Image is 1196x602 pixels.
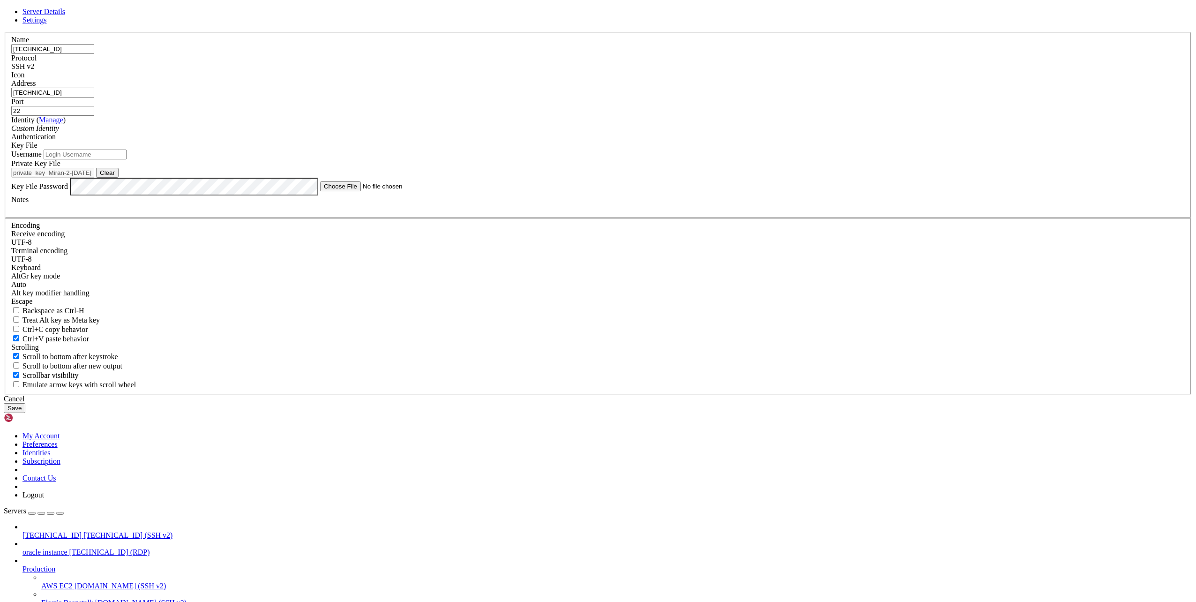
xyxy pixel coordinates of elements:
div: UTF-8 [11,238,1185,247]
label: Username [11,150,42,158]
div: UTF-8 [11,255,1185,263]
span: Scroll to bottom after new output [22,362,122,370]
label: Private Key File [11,159,60,167]
label: When using the alternative screen buffer, and DECCKM (Application Cursor Keys) is active, mouse w... [11,381,136,389]
label: Controls how the Alt key is handled. Escape: Send an ESC prefix. 8-Bit: Add 128 to the typed char... [11,289,90,297]
label: The vertical scrollbar mode. [11,371,79,379]
label: Ctrl-C copies if true, send ^C to host if false. Ctrl-Shift-C sends ^C to host if true, copies if... [11,325,88,333]
span: Emulate arrow keys with scroll wheel [22,381,136,389]
label: Whether to scroll to the bottom on any keystroke. [11,353,118,361]
input: Emulate arrow keys with scroll wheel [13,381,19,387]
button: Clear [96,168,119,178]
input: Login Username [44,150,127,159]
li: [TECHNICAL_ID] [TECHNICAL_ID] (SSH v2) [22,523,1192,540]
img: Shellngn [4,413,58,422]
a: oracle instance [TECHNICAL_ID] (RDP) [22,548,1192,557]
li: AWS EC2 [DOMAIN_NAME] (SSH v2) [41,573,1192,590]
span: SSH v2 [11,62,34,70]
a: AWS EC2 [DOMAIN_NAME] (SSH v2) [41,582,1192,590]
span: Escape [11,297,32,305]
span: Servers [4,507,26,515]
a: Contact Us [22,474,56,482]
label: Authentication [11,133,56,141]
a: Manage [39,116,63,124]
span: Key File [11,141,37,149]
a: Preferences [22,440,58,448]
input: Scrollbar visibility [13,372,19,378]
label: Port [11,98,24,105]
label: Protocol [11,54,37,62]
label: Address [11,79,36,87]
a: Subscription [22,457,60,465]
label: Keyboard [11,263,41,271]
input: Server Name [11,44,94,54]
label: If true, the backspace should send BS ('\x08', aka ^H). Otherwise the backspace key should send '... [11,307,84,315]
span: [TECHNICAL_ID] (SSH v2) [83,531,172,539]
label: Name [11,36,29,44]
a: Settings [22,16,47,24]
label: Scrolling [11,343,39,351]
span: UTF-8 [11,238,32,246]
span: [DOMAIN_NAME] (SSH v2) [75,582,166,590]
span: Ctrl+C copy behavior [22,325,88,333]
span: UTF-8 [11,255,32,263]
span: Ctrl+V paste behavior [22,335,89,343]
div: Auto [11,280,1185,289]
input: Backspace as Ctrl-H [13,307,19,313]
x-row: Connection timed out [4,4,1074,12]
li: oracle instance [TECHNICAL_ID] (RDP) [22,540,1192,557]
div: SSH v2 [11,62,1185,71]
span: Scroll to bottom after keystroke [22,353,118,361]
label: Notes [11,196,29,203]
label: Whether the Alt key acts as a Meta key or as a distinct Alt key. [11,316,100,324]
a: Logout [22,491,44,499]
a: Servers [4,507,64,515]
a: Server Details [22,8,65,15]
div: (0, 1) [4,12,7,20]
div: Escape [11,297,1185,306]
span: Scrollbar visibility [22,371,79,379]
div: Cancel [4,395,1192,403]
label: Set the expected encoding for data received from the host. If the encodings do not match, visual ... [11,272,60,280]
span: ( ) [37,116,66,124]
span: Auto [11,280,26,288]
i: Custom Identity [11,124,59,132]
label: Key File Password [11,182,68,190]
input: Port Number [11,106,94,116]
span: [TECHNICAL_ID] (RDP) [69,548,150,556]
span: AWS EC2 [41,582,73,590]
a: My Account [22,432,60,440]
div: Custom Identity [11,124,1185,133]
label: Ctrl+V pastes if true, sends ^V to host if false. Ctrl+Shift+V sends ^V to host if true, pastes i... [11,335,89,343]
span: [TECHNICAL_ID] [22,531,82,539]
input: Ctrl+V paste behavior [13,335,19,341]
label: The default terminal encoding. ISO-2022 enables character map translations (like graphics maps). ... [11,247,67,255]
div: Key File [11,141,1185,150]
span: oracle instance [22,548,67,556]
label: Set the expected encoding for data received from the host. If the encodings do not match, visual ... [11,230,65,238]
span: Treat Alt key as Meta key [22,316,100,324]
label: Identity [11,116,66,124]
label: Icon [11,71,24,79]
span: Backspace as Ctrl-H [22,307,84,315]
input: Host Name or IP [11,88,94,98]
a: Identities [22,449,51,457]
input: Scroll to bottom after new output [13,362,19,369]
input: Ctrl+C copy behavior [13,326,19,332]
button: Save [4,403,25,413]
a: Production [22,565,1192,573]
a: [TECHNICAL_ID] [TECHNICAL_ID] (SSH v2) [22,531,1192,540]
span: Production [22,565,55,573]
input: Scroll to bottom after keystroke [13,353,19,359]
label: Scroll to bottom after new output. [11,362,122,370]
label: Encoding [11,221,40,229]
input: Treat Alt key as Meta key [13,316,19,323]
